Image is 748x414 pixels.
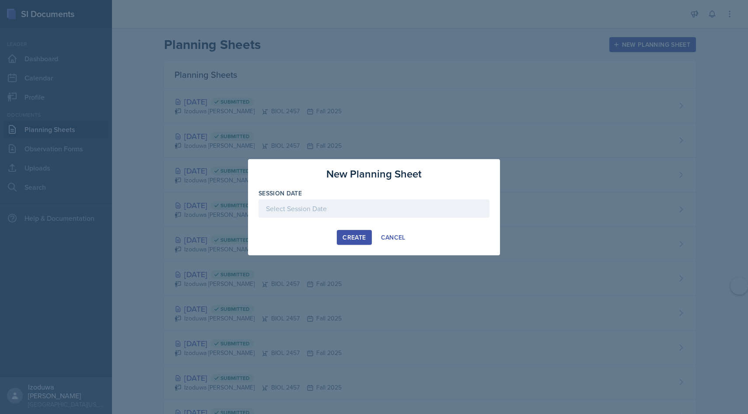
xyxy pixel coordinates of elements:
label: Session Date [259,189,302,198]
button: Create [337,230,371,245]
div: Create [343,234,366,241]
button: Cancel [375,230,411,245]
div: Cancel [381,234,405,241]
h3: New Planning Sheet [326,166,422,182]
